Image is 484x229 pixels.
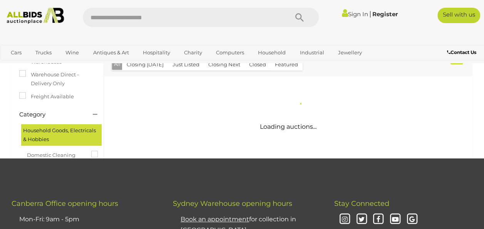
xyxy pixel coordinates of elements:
[405,213,419,226] i: Google
[168,59,204,71] button: Just Listed
[260,123,317,130] span: Loading auctions...
[280,8,319,27] button: Search
[34,59,60,72] a: Sports
[338,213,352,226] i: Instagram
[122,59,168,71] button: Closing [DATE]
[447,49,476,55] b: Contact Us
[372,213,385,226] i: Facebook
[88,46,134,59] a: Antiques & Art
[342,10,368,18] a: Sign In
[333,46,367,59] a: Jewellery
[112,59,122,70] button: All
[6,46,27,59] a: Cars
[270,59,303,71] button: Featured
[372,10,398,18] a: Register
[204,59,245,71] button: Closing Next
[19,111,81,118] h4: Category
[334,199,389,208] span: Stay Connected
[21,124,102,146] div: Household Goods, Electricals & Hobbies
[181,216,249,223] u: Book an appointment
[173,199,292,208] span: Sydney Warehouse opening hours
[138,46,175,59] a: Hospitality
[60,46,84,59] a: Wine
[211,46,249,59] a: Computers
[3,8,67,24] img: Allbids.com.au
[27,149,85,178] span: Domestic Cleaning Equipment & Supplies (1)
[19,92,74,101] label: Freight Available
[6,59,30,72] a: Office
[64,59,129,72] a: [GEOGRAPHIC_DATA]
[30,46,57,59] a: Trucks
[245,59,271,71] button: Closed
[389,213,402,226] i: Youtube
[295,46,329,59] a: Industrial
[447,48,478,57] a: Contact Us
[17,212,154,227] li: Mon-Fri: 9am - 5pm
[253,46,291,59] a: Household
[355,213,368,226] i: Twitter
[12,199,118,208] span: Canberra Office opening hours
[437,8,480,23] a: Sell with us
[179,46,207,59] a: Charity
[19,70,96,88] label: Warehouse Direct - Delivery Only
[369,10,371,18] span: |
